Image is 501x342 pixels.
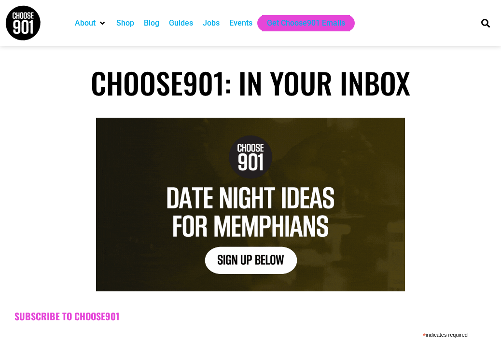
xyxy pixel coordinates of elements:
[5,65,496,100] h1: Choose901: In Your Inbox
[203,17,220,29] a: Jobs
[267,17,345,29] a: Get Choose901 Emails
[144,17,159,29] a: Blog
[70,15,111,31] div: About
[70,15,468,31] nav: Main nav
[14,311,487,322] h2: Subscribe to Choose901
[229,17,252,29] a: Events
[96,118,405,291] img: Text graphic with "Choose 901" logo. Reads: "7 Things to Do in Memphis This Week. Sign Up Below."...
[477,15,493,31] div: Search
[75,17,96,29] a: About
[116,17,134,29] a: Shop
[14,329,468,339] div: indicates required
[169,17,193,29] a: Guides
